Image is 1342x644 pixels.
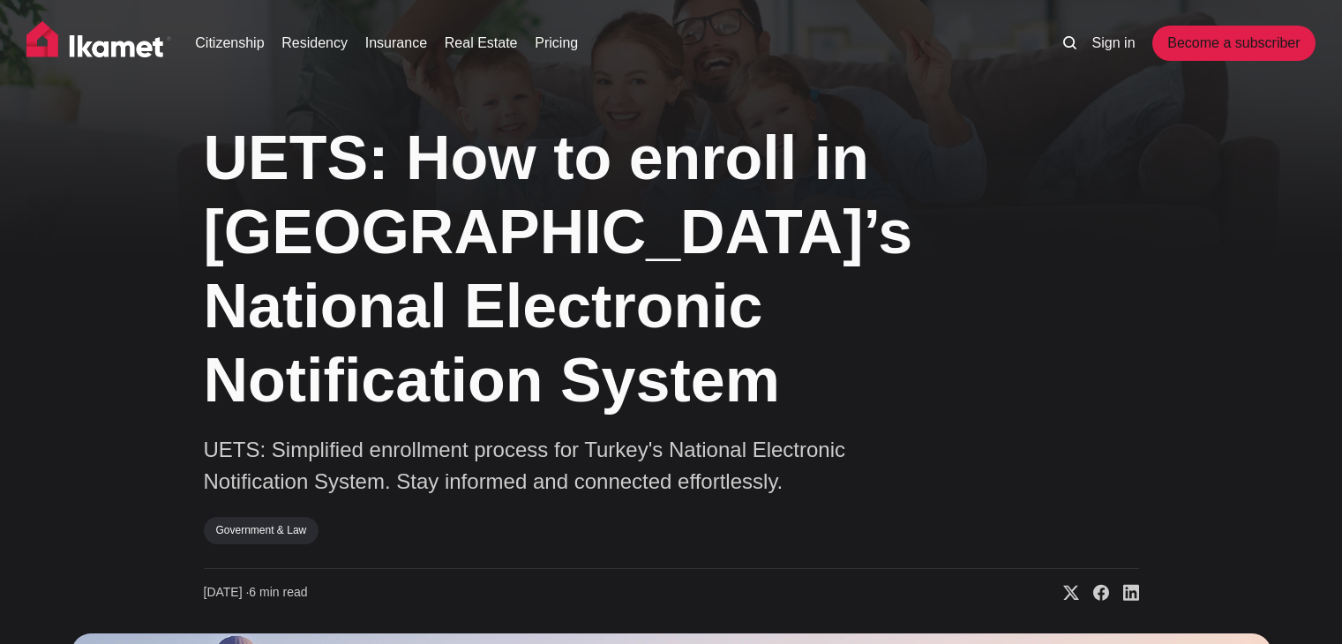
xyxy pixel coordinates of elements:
[365,33,427,54] a: Insurance
[204,585,250,599] span: [DATE] ∙
[195,33,264,54] a: Citizenship
[1152,26,1315,61] a: Become a subscriber
[445,33,518,54] a: Real Estate
[204,517,319,543] a: Government & Law
[204,434,910,498] p: UETS: Simplified enrollment process for Turkey's National Electronic Notification System. Stay in...
[204,121,963,417] h1: UETS: How to enroll in [GEOGRAPHIC_DATA]’s National Electronic Notification System
[535,33,578,54] a: Pricing
[204,584,308,602] time: 6 min read
[26,21,171,65] img: Ikamet home
[1092,33,1136,54] a: Sign in
[1049,584,1079,602] a: Share on X
[1079,584,1109,602] a: Share on Facebook
[1109,584,1139,602] a: Share on Linkedin
[281,33,348,54] a: Residency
